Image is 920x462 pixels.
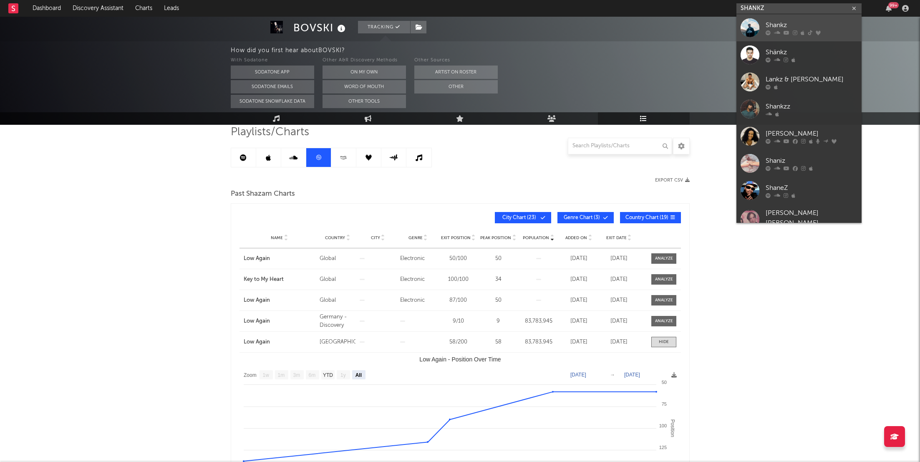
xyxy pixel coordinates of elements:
a: Key to My Heart [244,275,316,284]
span: Past Shazam Charts [231,189,295,199]
span: Genre Chart ( 3 ) [563,215,601,220]
button: Sodatone Emails [231,80,314,93]
div: Germany - Discovery [320,313,355,329]
a: [PERSON_NAME] [PERSON_NAME] [736,204,862,237]
div: Shaniz [766,156,857,166]
text: Low Again - Position Over Time [419,356,501,363]
span: Genre [408,235,423,240]
div: Global [320,255,355,263]
span: Population [523,235,549,240]
input: Search for artists [736,3,862,14]
text: 6m [308,372,315,378]
a: Shänkz [736,41,862,68]
div: Electronic [400,275,436,284]
button: Word Of Mouth [323,80,406,93]
text: 1y [340,372,346,378]
button: Artist on Roster [414,66,498,79]
text: Position [670,419,676,437]
div: [DATE] [601,338,637,346]
text: 100 [659,423,666,428]
span: Exit Date [606,235,627,240]
div: Shankzz [766,101,857,111]
div: 83,783,945 [521,338,557,346]
div: Global [320,296,355,305]
a: ShaneZ [736,177,862,204]
a: Shankzz [736,96,862,123]
a: Low Again [244,338,316,346]
div: [DATE] [561,255,597,263]
div: [DATE] [561,338,597,346]
div: [DATE] [601,255,637,263]
div: [DATE] [561,275,597,284]
span: Added On [565,235,587,240]
div: 50 / 100 [440,255,476,263]
div: 50 [480,296,516,305]
a: Shankz [736,14,862,41]
div: [DATE] [561,296,597,305]
span: Country [325,235,345,240]
div: 50 [480,255,516,263]
div: Electronic [400,296,436,305]
div: [DATE] [601,275,637,284]
text: 3m [293,372,300,378]
div: ShaneZ [766,183,857,193]
button: Other [414,80,498,93]
div: Other A&R Discovery Methods [323,56,406,66]
div: BOVSKI [293,21,348,35]
div: [GEOGRAPHIC_DATA] [320,338,355,346]
div: Shänkz [766,47,857,57]
a: Low Again [244,255,316,263]
div: Shankz [766,20,857,30]
a: Low Again [244,317,316,326]
button: Tracking [358,21,410,33]
input: Search Playlists/Charts [568,138,672,154]
span: City [371,235,380,240]
text: YTD [323,372,333,378]
div: [DATE] [601,296,637,305]
a: [PERSON_NAME] [736,123,862,150]
a: Low Again [244,296,316,305]
text: 125 [659,445,666,450]
span: Peak Position [480,235,511,240]
button: On My Own [323,66,406,79]
div: Other Sources [414,56,498,66]
button: 99+ [886,5,892,12]
text: 1m [277,372,285,378]
div: 58 [480,338,516,346]
div: 100 / 100 [440,275,476,284]
div: 99 + [888,2,899,8]
div: 58 / 200 [440,338,476,346]
div: With Sodatone [231,56,314,66]
button: Sodatone App [231,66,314,79]
div: [DATE] [561,317,597,326]
a: Shaniz [736,150,862,177]
div: [PERSON_NAME] [766,129,857,139]
div: Global [320,275,355,284]
div: 9 / 10 [440,317,476,326]
div: 34 [480,275,516,284]
span: City Chart ( 23 ) [500,215,539,220]
button: City Chart(23) [495,212,551,223]
div: 83,783,945 [521,317,557,326]
div: Lankz & [PERSON_NAME] [766,74,857,84]
button: Genre Chart(3) [557,212,614,223]
text: Zoom [244,372,257,378]
div: [PERSON_NAME] [PERSON_NAME] [766,208,857,228]
button: Export CSV [655,178,690,183]
a: Lankz & [PERSON_NAME] [736,68,862,96]
text: [DATE] [570,372,586,378]
text: [DATE] [624,372,640,378]
text: 1w [262,372,269,378]
span: Playlists/Charts [231,127,309,137]
text: All [355,372,361,378]
text: 75 [661,401,666,406]
button: Sodatone Snowflake Data [231,95,314,108]
div: 87 / 100 [440,296,476,305]
text: 50 [661,380,666,385]
button: Other Tools [323,95,406,108]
